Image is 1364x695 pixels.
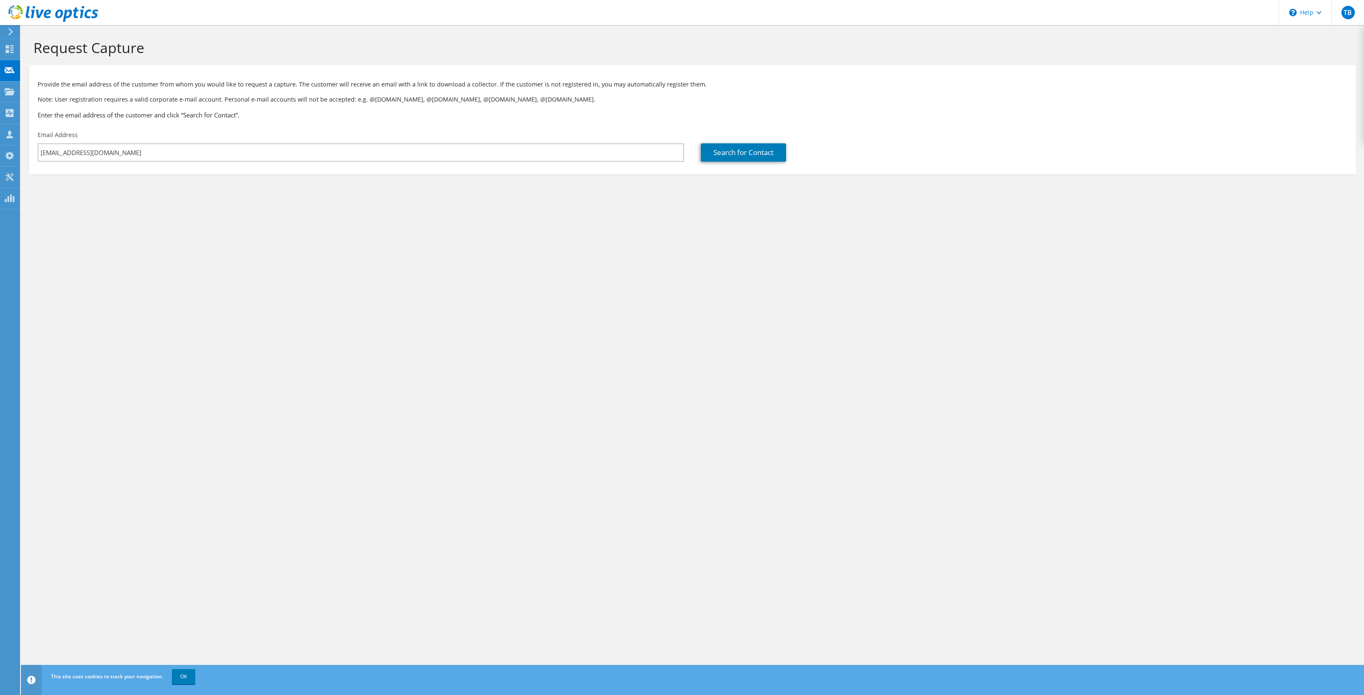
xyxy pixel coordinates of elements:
label: Email Address [38,131,78,139]
p: Note: User registration requires a valid corporate e-mail account. Personal e-mail accounts will ... [38,95,1347,104]
p: Provide the email address of the customer from whom you would like to request a capture. The cust... [38,80,1347,89]
span: This site uses cookies to track your navigation. [51,673,163,680]
svg: \n [1289,9,1297,16]
span: TB [1341,6,1355,19]
h1: Request Capture [33,39,1347,56]
a: Search for Contact [701,143,786,162]
a: OK [172,669,195,684]
h3: Enter the email address of the customer and click “Search for Contact”. [38,110,1347,120]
